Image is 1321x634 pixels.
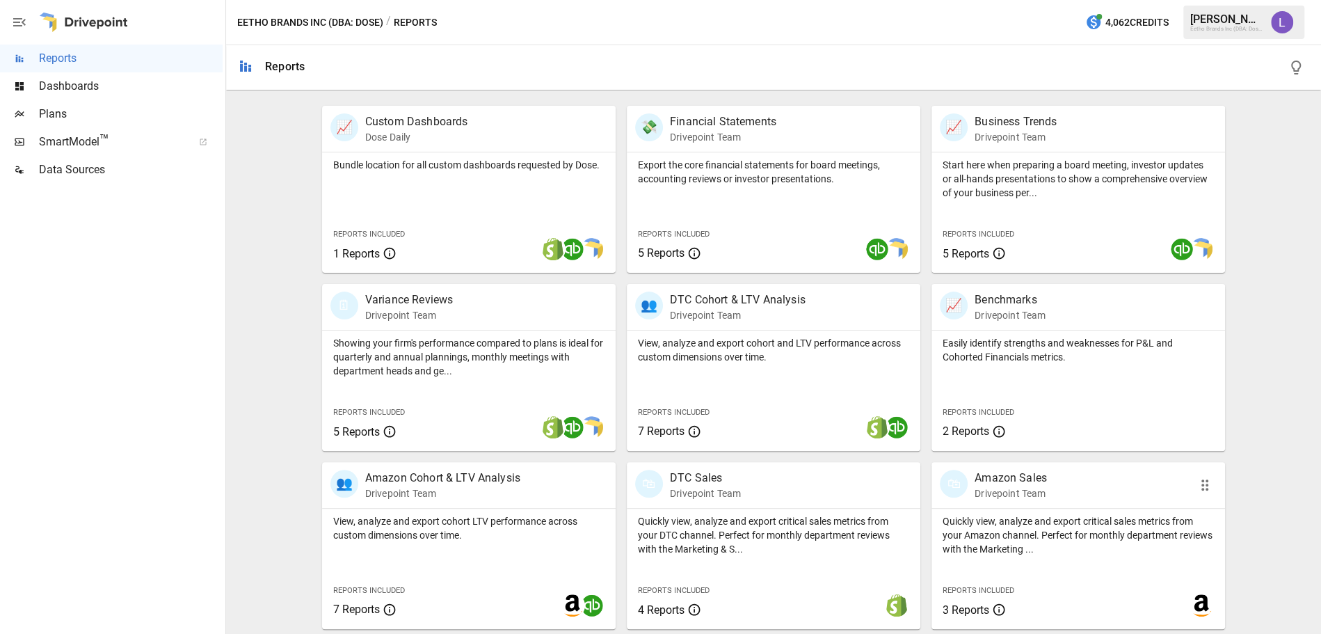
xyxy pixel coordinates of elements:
p: Bundle location for all custom dashboards requested by Dose. [333,158,605,172]
span: 4,062 Credits [1105,14,1169,31]
p: Business Trends [975,113,1057,130]
div: 📈 [940,292,968,319]
p: Easily identify strengths and weaknesses for P&L and Cohorted Financials metrics. [943,336,1214,364]
img: shopify [542,238,564,260]
div: 📈 [940,113,968,141]
p: Variance Reviews [365,292,453,308]
p: Showing your firm's performance compared to plans is ideal for quarterly and annual plannings, mo... [333,336,605,378]
span: 5 Reports [943,247,989,260]
p: Amazon Sales [975,470,1047,486]
span: 4 Reports [638,603,684,617]
p: Amazon Cohort & LTV Analysis [365,470,520,486]
span: 2 Reports [943,425,989,438]
button: Eetho Brands Inc (DBA: Dose) [237,14,383,31]
img: smart model [581,416,603,438]
p: Drivepoint Team [975,130,1057,144]
p: Drivepoint Team [365,308,453,322]
span: Reports Included [333,586,405,595]
span: Dashboards [39,78,223,95]
span: 5 Reports [638,246,684,260]
img: quickbooks [581,594,603,617]
button: 4,062Credits [1080,10,1174,35]
div: 👥 [635,292,663,319]
p: Custom Dashboards [365,113,468,130]
span: Reports Included [943,230,1014,239]
div: / [386,14,391,31]
img: quickbooks [561,238,584,260]
div: 🛍 [940,470,968,498]
div: Eetho Brands Inc (DBA: Dose) [1190,26,1263,32]
img: shopify [866,416,888,438]
p: View, analyze and export cohort LTV performance across custom dimensions over time. [333,514,605,542]
span: Reports Included [638,408,710,417]
img: shopify [886,594,908,617]
img: amazon [561,594,584,617]
span: 7 Reports [638,425,684,438]
span: ™ [99,132,109,149]
button: Lindsay North [1263,3,1302,42]
img: amazon [1190,594,1212,617]
span: SmartModel [39,134,184,150]
img: smart model [581,238,603,260]
p: Financial Statements [670,113,776,130]
div: [PERSON_NAME] [1190,13,1263,26]
p: DTC Sales [670,470,741,486]
span: Data Sources [39,161,223,178]
span: 1 Reports [333,247,380,260]
p: Drivepoint Team [670,486,741,500]
p: Dose Daily [365,130,468,144]
span: Plans [39,106,223,122]
img: smart model [1190,238,1212,260]
p: Quickly view, analyze and export critical sales metrics from your DTC channel. Perfect for monthl... [638,514,909,556]
span: Reports Included [333,408,405,417]
img: smart model [886,238,908,260]
span: 5 Reports [333,425,380,438]
span: 7 Reports [333,603,380,616]
div: Reports [265,60,305,73]
p: DTC Cohort & LTV Analysis [670,292,806,308]
div: 📈 [330,113,358,141]
img: quickbooks [1171,238,1193,260]
img: quickbooks [561,416,584,438]
span: Reports Included [333,230,405,239]
p: Drivepoint Team [365,486,520,500]
img: Lindsay North [1271,11,1293,33]
img: quickbooks [866,238,888,260]
span: Reports Included [638,230,710,239]
img: quickbooks [886,416,908,438]
p: Drivepoint Team [975,308,1046,322]
span: Reports Included [638,586,710,595]
p: Benchmarks [975,292,1046,308]
div: 💸 [635,113,663,141]
p: Quickly view, analyze and export critical sales metrics from your Amazon channel. Perfect for mon... [943,514,1214,556]
span: Reports Included [943,408,1014,417]
span: 3 Reports [943,603,989,617]
p: Export the core financial statements for board meetings, accounting reviews or investor presentat... [638,158,909,186]
div: 👥 [330,470,358,498]
span: Reports Included [943,586,1014,595]
p: Start here when preparing a board meeting, investor updates or all-hands presentations to show a ... [943,158,1214,200]
p: View, analyze and export cohort and LTV performance across custom dimensions over time. [638,336,909,364]
p: Drivepoint Team [670,130,776,144]
p: Drivepoint Team [975,486,1047,500]
div: 🗓 [330,292,358,319]
p: Drivepoint Team [670,308,806,322]
span: Reports [39,50,223,67]
div: 🛍 [635,470,663,498]
img: shopify [542,416,564,438]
